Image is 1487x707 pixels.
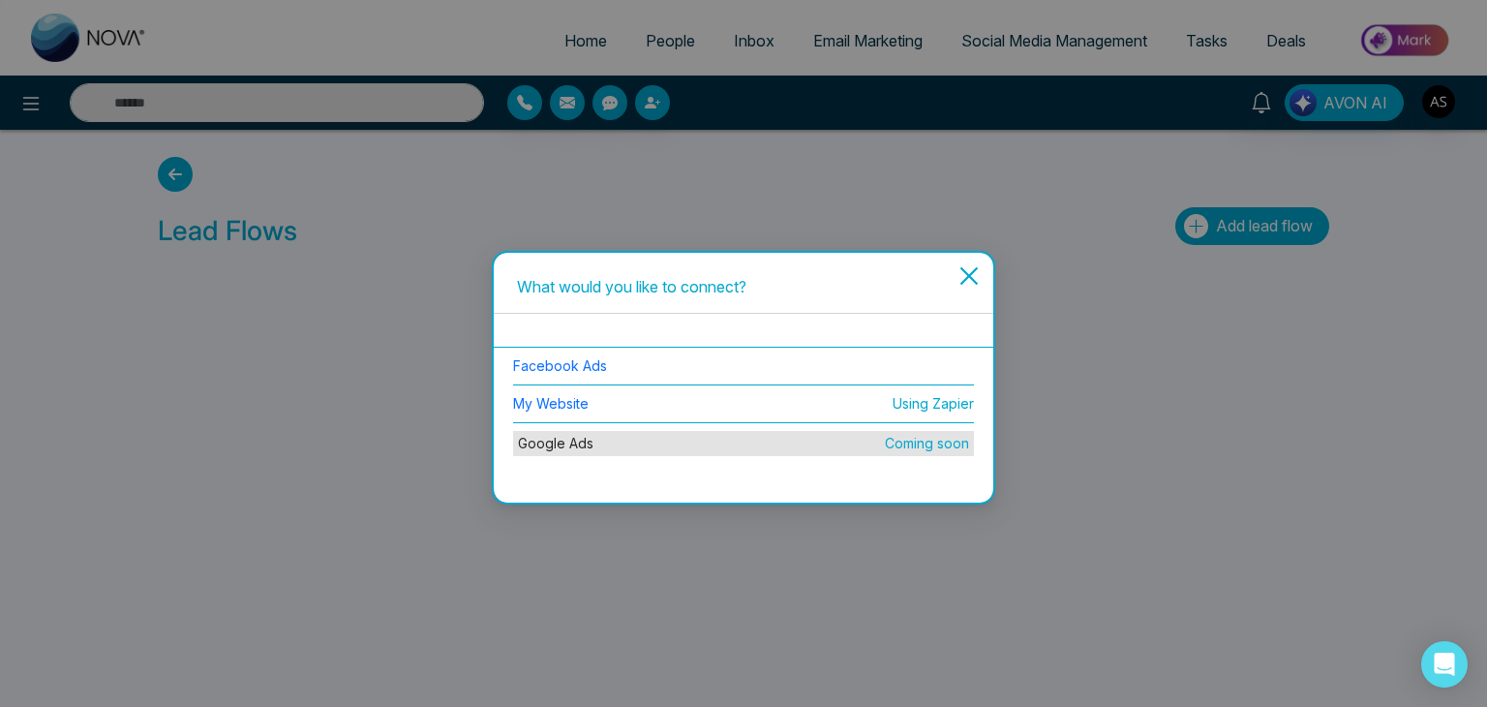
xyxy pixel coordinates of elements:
div: What would you like to connect? [517,276,970,297]
div: Open Intercom Messenger [1421,641,1468,688]
button: Close [944,253,993,321]
a: My Website [513,395,589,412]
span: Using Zapier [893,393,974,415]
span: close [957,264,981,288]
a: Facebook Ads [513,357,607,374]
